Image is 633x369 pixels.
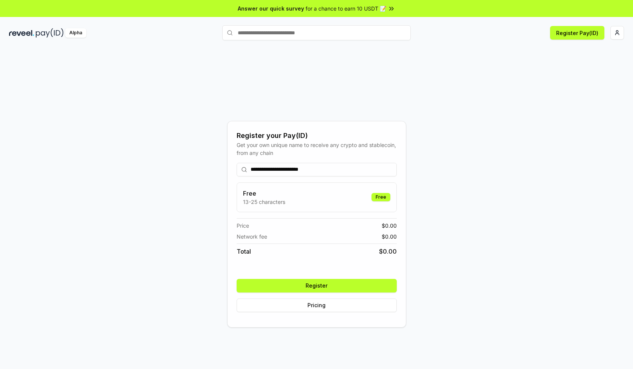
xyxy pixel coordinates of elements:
button: Pricing [237,299,397,312]
div: Alpha [65,28,86,38]
div: Register your Pay(ID) [237,130,397,141]
h3: Free [243,189,285,198]
span: $ 0.00 [379,247,397,256]
img: pay_id [36,28,64,38]
span: $ 0.00 [382,233,397,240]
p: 13-25 characters [243,198,285,206]
span: for a chance to earn 10 USDT 📝 [306,5,386,12]
button: Register [237,279,397,292]
span: $ 0.00 [382,222,397,230]
span: Total [237,247,251,256]
span: Answer our quick survey [238,5,304,12]
span: Network fee [237,233,267,240]
div: Free [372,193,390,201]
span: Price [237,222,249,230]
button: Register Pay(ID) [550,26,604,40]
div: Get your own unique name to receive any crypto and stablecoin, from any chain [237,141,397,157]
img: reveel_dark [9,28,34,38]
